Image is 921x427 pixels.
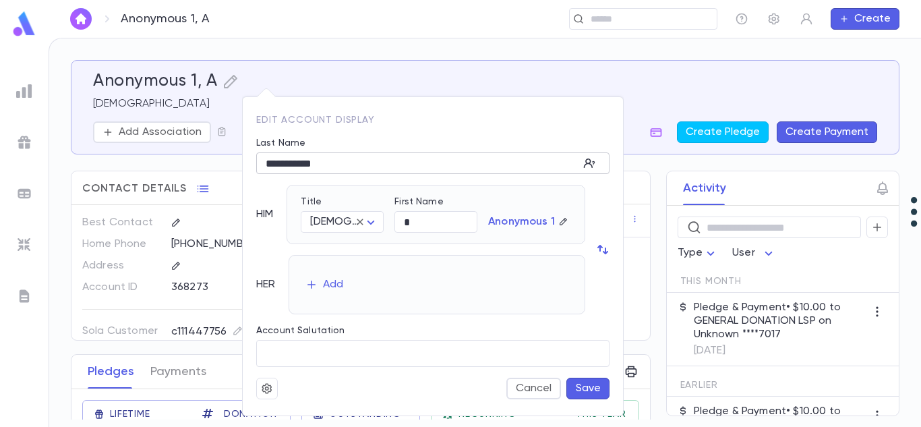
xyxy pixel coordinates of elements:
label: Last Name [256,138,305,148]
label: Title [301,196,322,207]
span: Edit Account Display [256,115,375,125]
div: [DEMOGRAPHIC_DATA] [301,212,384,233]
button: Save [566,378,610,399]
button: Cancel [506,378,561,399]
label: Account Salutation [256,325,345,336]
span: [DEMOGRAPHIC_DATA] [310,217,425,227]
p: HER [256,278,275,291]
p: HIM [256,208,273,221]
div: Add [323,278,343,291]
label: First Name [394,196,443,207]
button: Add [303,274,346,295]
p: Anonymous 1 [488,215,555,229]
